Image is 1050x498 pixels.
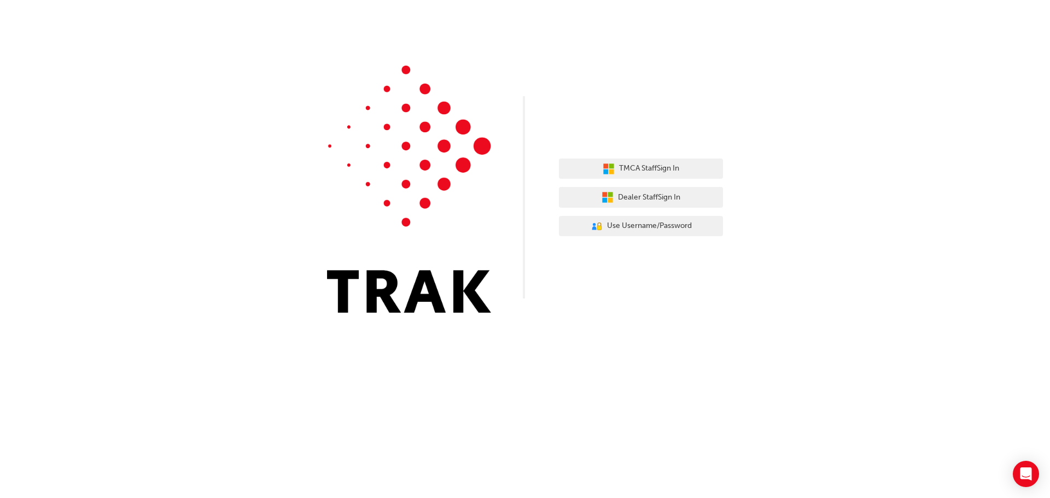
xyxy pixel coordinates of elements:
div: Open Intercom Messenger [1013,461,1039,487]
span: Dealer Staff Sign In [618,191,680,204]
button: Use Username/Password [559,216,723,237]
button: TMCA StaffSign In [559,159,723,179]
img: Trak [327,66,491,313]
span: Use Username/Password [607,220,692,232]
span: TMCA Staff Sign In [619,162,679,175]
button: Dealer StaffSign In [559,187,723,208]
